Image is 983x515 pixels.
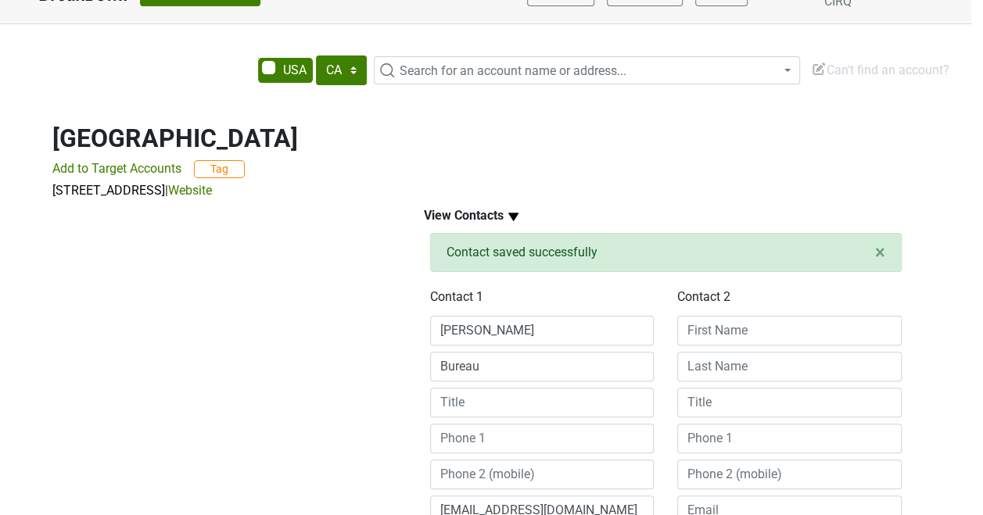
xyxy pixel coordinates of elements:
[430,316,655,345] input: First Name
[811,61,827,77] img: Edit
[504,207,523,227] img: arrow_down.svg
[52,181,908,200] p: |
[875,241,885,263] span: ×
[52,183,165,198] a: [STREET_ADDRESS]
[400,63,626,78] span: Search for an account name or address...
[52,161,181,176] span: Add to Target Accounts
[430,388,655,417] input: Title
[424,208,504,223] b: View Contacts
[168,183,212,198] a: Website
[430,424,655,453] input: Phone 1
[677,424,902,453] input: Phone 1
[430,460,655,489] input: Phone 2 (mobile)
[677,352,902,381] input: Last Name
[430,233,902,272] div: Contact saved successfully
[677,460,902,489] input: Phone 2 (mobile)
[677,316,902,345] input: First Name
[677,288,730,306] label: Contact 2
[811,63,949,77] span: Can't find an account?
[430,288,483,306] label: Contact 1
[194,160,245,178] button: Tag
[430,352,655,381] input: Last Name
[677,388,902,417] input: Title
[52,123,908,153] h2: [GEOGRAPHIC_DATA]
